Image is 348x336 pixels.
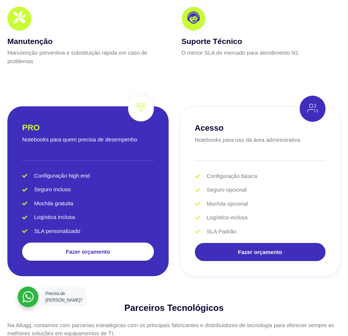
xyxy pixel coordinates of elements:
[32,213,75,222] span: Logística inclusa
[22,243,154,261] a: Fazer orçamento
[195,136,326,144] p: Notebooks para uso da área administrativa
[182,49,341,57] p: O menor SLA do mercado para atendimento N1
[182,35,341,47] h3: Suporte Técnico
[205,213,248,222] span: Logística inclusa
[66,249,110,254] span: Fazer orçamento
[7,302,341,313] h2: Parceiros Tecnológicos
[7,49,167,65] p: Manutenção preventiva e substituição rápida em caso de problemas
[22,136,154,144] p: Notebooks para quem precisa de desempenho
[32,199,73,208] span: Mochila gratuita
[32,227,80,236] span: SLA personalizado
[45,291,82,303] span: Precisa de [PERSON_NAME]?
[205,172,257,181] span: Configuração básica
[22,123,40,132] h2: PRO
[195,123,224,133] h2: Acesso
[195,243,326,261] a: Fazer orçamento
[238,249,282,255] span: Fazer orçamento
[32,185,71,194] span: Seguro incluso
[205,227,236,236] span: SLA Padrão
[32,172,90,180] span: Configuração high end
[205,186,247,194] span: Seguro opcional
[205,200,248,208] span: Mochila opcional
[7,35,167,47] h3: Manutenção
